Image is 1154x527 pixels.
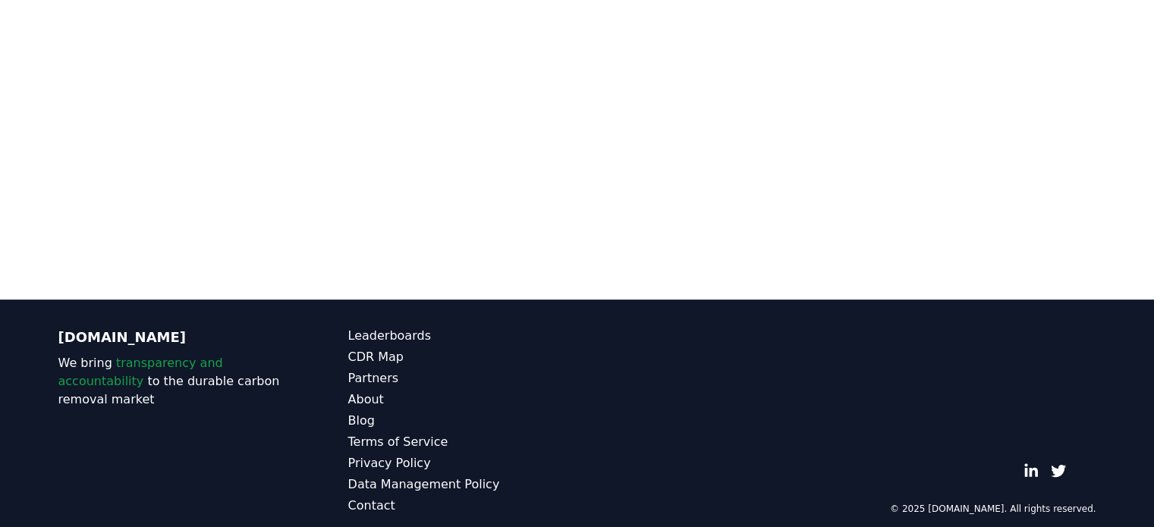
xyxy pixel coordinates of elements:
a: Contact [348,497,577,515]
p: We bring to the durable carbon removal market [58,354,288,409]
a: Privacy Policy [348,454,577,472]
a: Twitter [1051,463,1066,478]
a: LinkedIn [1024,463,1039,478]
a: Terms of Service [348,433,577,451]
a: About [348,391,577,409]
a: Partners [348,369,577,387]
span: transparency and accountability [58,356,223,388]
a: Leaderboards [348,327,577,345]
p: [DOMAIN_NAME] [58,327,288,348]
a: Data Management Policy [348,475,577,494]
a: Blog [348,412,577,430]
p: © 2025 [DOMAIN_NAME]. All rights reserved. [890,503,1096,515]
a: CDR Map [348,348,577,366]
